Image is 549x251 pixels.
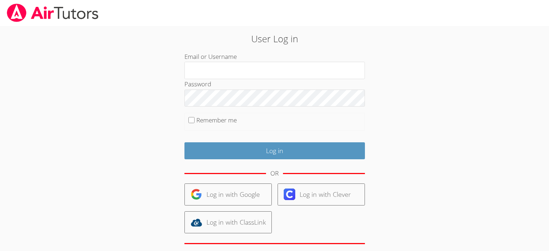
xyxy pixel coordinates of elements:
img: google-logo-50288ca7cdecda66e5e0955fdab243c47b7ad437acaf1139b6f446037453330a.svg [191,189,202,200]
img: airtutors_banner-c4298cdbf04f3fff15de1276eac7730deb9818008684d7c2e4769d2f7ddbe033.png [6,4,99,22]
div: OR [270,168,279,179]
label: Remember me [196,116,237,124]
h2: User Log in [126,32,423,46]
img: classlink-logo-d6bb404cc1216ec64c9a2012d9dc4662098be43eaf13dc465df04b49fa7ab582.svg [191,217,202,228]
label: Password [184,80,211,88]
img: clever-logo-6eab21bc6e7a338710f1a6ff85c0baf02591cd810cc4098c63d3a4b26e2feb20.svg [284,189,295,200]
input: Log in [184,142,365,159]
label: Email or Username [184,52,237,61]
a: Log in with ClassLink [184,211,272,233]
a: Log in with Clever [278,183,365,205]
a: Log in with Google [184,183,272,205]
